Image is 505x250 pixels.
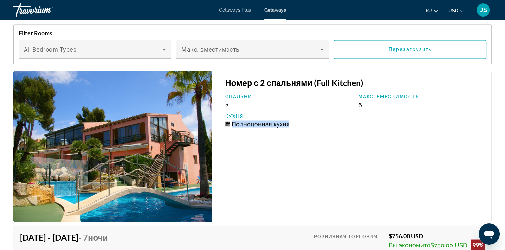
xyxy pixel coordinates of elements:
[426,8,432,13] span: ru
[24,46,76,53] span: All Bedroom Types
[426,6,438,15] button: Change language
[389,47,431,52] span: Перезагрузить
[225,113,352,119] p: Кухня
[448,6,465,15] button: Change currency
[19,30,486,37] h4: Filter Rooms
[358,101,362,108] span: 6
[430,241,467,248] span: $750.00 USD
[13,1,79,19] a: Travorium
[219,7,251,13] a: Getaways Plus
[232,120,289,127] span: Полноценная кухня
[20,232,115,242] h4: [DATE] - [DATE]
[225,94,352,99] p: Спальни
[264,7,286,13] a: Getaways
[471,239,485,250] div: 99%
[475,3,492,17] button: User Menu
[389,241,430,248] span: Вы экономите
[225,78,485,88] h3: Номер с 2 спальнями (Full Kitchen)
[334,40,486,59] button: Перезагрузить
[358,94,485,99] p: Макс. вместимость
[448,8,458,13] span: USD
[88,232,108,242] span: ночи
[389,232,485,239] div: $756.00 USD
[13,71,212,222] img: Ona Aucanada
[479,223,500,245] iframe: Кнопка запуска окна обмена сообщениями
[225,101,228,108] span: 2
[78,232,108,242] span: - 7
[181,46,240,53] span: Макс. вместимость
[479,7,487,13] span: DS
